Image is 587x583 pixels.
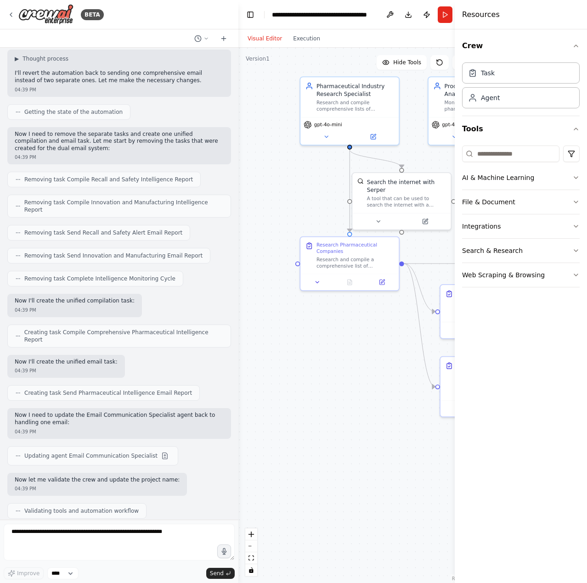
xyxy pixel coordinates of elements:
button: Switch to previous chat [191,33,213,44]
button: Hide Tools [377,55,427,70]
span: Thought process [23,55,68,62]
div: Task [481,68,495,78]
div: Research and compile a comprehensive list of pharmaceutical companies operating in [GEOGRAPHIC_DA... [316,256,394,269]
div: Research and compile comprehensive lists of pharmaceutical companies in [GEOGRAPHIC_DATA] and [GE... [316,100,394,112]
button: Search & Research [462,239,580,263]
button: Open in side panel [402,217,447,226]
button: Improve [4,567,44,579]
button: ▶Thought process [15,55,68,62]
button: Click to speak your automation idea [217,544,231,558]
g: Edge from a324845b-8053-435f-8356-1e6a5bff1c3f to 5195e6bd-f95a-4996-93c1-f9ec04a12d29 [404,259,435,315]
g: Edge from 8513d56b-9ff7-4d75-9f61-5e0b7ac68983 to 958cb9d6-d92f-490b-8154-1df8c0fceeba [346,149,406,168]
div: Research Pharmaceutical Companies [316,242,394,255]
div: Monitor Product Recalls and Safety AlertsSearch for recent news articles and official announcemen... [440,284,540,339]
p: Now I'll create the unified compilation task: [15,297,135,305]
button: fit view [245,552,257,564]
button: Open in side panel [368,277,396,287]
span: Hide Tools [393,59,421,66]
div: A tool that can be used to search the internet with a search_query. Supports different search typ... [367,196,446,208]
span: Improve [17,570,40,577]
div: Crew [462,59,580,116]
button: Send [206,568,235,579]
div: Research Pharmaceutical CompaniesResearch and compile a comprehensive list of pharmaceutical comp... [299,236,400,291]
g: Edge from a324845b-8053-435f-8356-1e6a5bff1c3f to f0fc43f1-91ae-4c45-999b-03b56fb01c41 [404,259,435,391]
div: Pharmaceutical Industry Research Specialist [316,82,394,98]
div: Product Recall News Analyst [445,82,522,98]
span: Removing task Complete Intelligence Monitoring Cycle [24,275,175,282]
span: Removing task Compile Innovation and Manufacturing Intelligence Report [24,199,223,213]
span: Send [210,570,224,577]
div: 04:39 PM [15,86,224,93]
div: 04:39 PM [15,367,118,374]
button: toggle interactivity [245,564,257,576]
button: File & Document [462,190,580,214]
div: 04:39 PM [15,307,135,314]
span: ▶ [15,55,19,62]
button: Crew [462,33,580,59]
button: Web Scraping & Browsing [462,263,580,287]
img: SerperDevTool [357,178,364,185]
p: I'll revert the automation back to sending one comprehensive email instead of two separate ones. ... [15,70,224,84]
button: Execution [288,33,326,44]
span: Creating task Send Pharmaceutical Intelligence Email Report [24,389,192,397]
span: Removing task Send Innovation and Manufacturing Email Report [24,252,203,259]
div: Tools [462,142,580,295]
span: Validating tools and automation workflow [24,507,139,515]
button: Start a new chat [216,33,231,44]
button: Integrations [462,214,580,238]
div: Product Recall News AnalystMonitor and analyze pharmaceutical product recalls and safety alerts f... [428,76,528,146]
div: Pharmaceutical Industry Research SpecialistResearch and compile comprehensive lists of pharmaceut... [299,76,400,146]
p: Now I'll create the unified email task: [15,359,118,366]
button: Tools [462,116,580,142]
p: Now I need to remove the separate tasks and create one unified compilation and email task. Let me... [15,131,224,152]
div: Track Comprehensive Pharmaceutical Innovations and Product DevelopmentLoremip dolorsitametc adipi... [440,356,540,417]
div: Monitor and analyze pharmaceutical product recalls and safety alerts from Australian and New Zeal... [445,100,522,112]
div: Search the internet with Serper [367,178,446,194]
div: SerperDevToolSearch the internet with SerperA tool that can be used to search the internet with a... [352,172,452,230]
span: Getting the state of the automation [24,108,123,116]
button: zoom in [245,528,257,540]
span: gpt-4o-mini [442,122,470,128]
g: Edge from 8513d56b-9ff7-4d75-9f61-5e0b7ac68983 to a324845b-8053-435f-8356-1e6a5bff1c3f [346,149,354,232]
div: BETA [81,9,104,20]
nav: breadcrumb [272,10,375,19]
span: Updating agent Email Communication Specialist [24,452,158,460]
p: Now let me validate the crew and update the project name: [15,476,180,484]
button: Visual Editor [242,33,288,44]
button: AI & Machine Learning [462,166,580,190]
button: Hide left sidebar [244,8,257,21]
h4: Resources [462,9,500,20]
button: No output available [333,277,367,287]
div: React Flow controls [245,528,257,576]
span: Removing task Compile Recall and Safety Intelligence Report [24,176,193,183]
img: Logo [18,4,73,25]
span: Creating task Compile Comprehensive Pharmaceutical Intelligence Report [24,329,223,343]
span: Removing task Send Recall and Safety Alert Email Report [24,229,182,236]
span: gpt-4o-mini [314,122,342,128]
div: Agent [481,93,500,102]
div: 04:39 PM [15,154,224,161]
div: 04:39 PM [15,428,224,435]
div: 04:39 PM [15,485,180,492]
div: Version 1 [246,55,270,62]
button: Open in side panel [350,132,395,141]
p: Now I need to update the Email Communication Specialist agent back to handling one email: [15,412,224,426]
button: zoom out [245,540,257,552]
